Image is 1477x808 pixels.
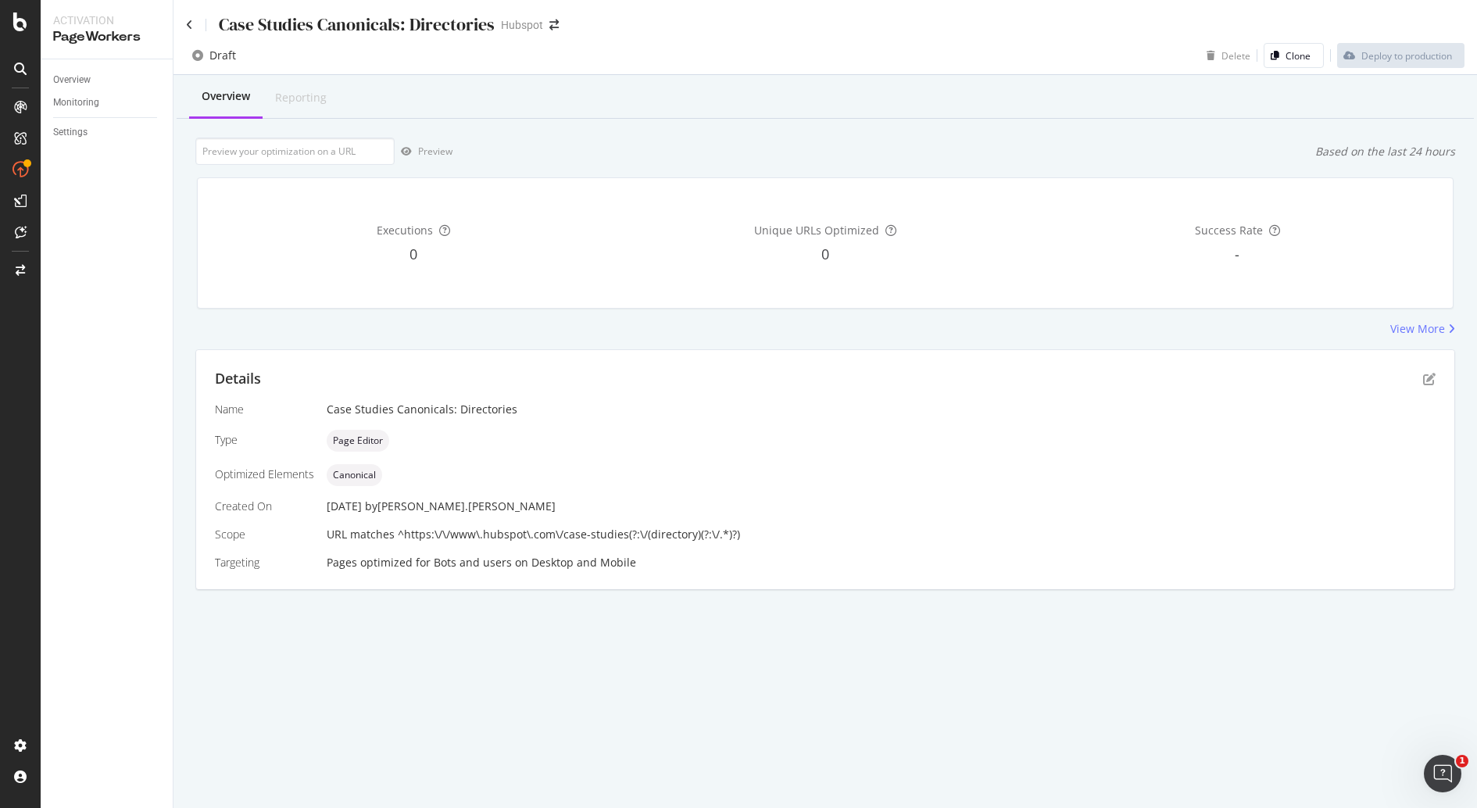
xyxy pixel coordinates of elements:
div: Case Studies Canonicals: Directories [327,402,1436,417]
button: Deploy to production [1337,43,1464,68]
span: 0 [821,245,829,263]
input: Preview your optimization on a URL [195,138,395,165]
div: Activation [53,13,160,28]
div: Pages optimized for on [327,555,1436,570]
a: View More [1390,321,1455,337]
div: Targeting [215,555,314,570]
div: Name [215,402,314,417]
div: View More [1390,321,1445,337]
div: neutral label [327,464,382,486]
div: Reporting [275,90,327,105]
span: Unique URLs Optimized [754,223,879,238]
div: Deploy to production [1361,49,1452,63]
div: arrow-right-arrow-left [549,20,559,30]
div: Hubspot [501,17,543,33]
div: Clone [1286,49,1311,63]
span: Page Editor [333,436,383,445]
div: Monitoring [53,95,99,111]
span: - [1235,245,1239,263]
span: Executions [377,223,433,238]
span: 1 [1456,755,1468,767]
div: Desktop and Mobile [531,555,636,570]
div: Type [215,432,314,448]
div: by [PERSON_NAME].[PERSON_NAME] [365,499,556,514]
div: PageWorkers [53,28,160,46]
a: Monitoring [53,95,162,111]
div: Settings [53,124,88,141]
a: Click to go back [186,20,193,30]
div: Case Studies Canonicals: Directories [219,13,495,37]
div: Based on the last 24 hours [1315,144,1455,159]
div: neutral label [327,430,389,452]
span: Success Rate [1195,223,1263,238]
div: Created On [215,499,314,514]
button: Clone [1264,43,1324,68]
span: URL matches ^https:\/\/www\.hubspot\.com\/case-studies(?:\/(directory)(?:\/.*)?) [327,527,740,542]
div: Bots and users [434,555,512,570]
iframe: Intercom live chat [1424,755,1461,792]
button: Delete [1200,43,1250,68]
div: Optimized Elements [215,467,314,482]
div: Overview [202,88,250,104]
div: Details [215,369,261,389]
span: Canonical [333,470,376,480]
div: Overview [53,72,91,88]
button: Preview [395,139,452,164]
div: Delete [1221,49,1250,63]
a: Settings [53,124,162,141]
span: 0 [409,245,417,263]
div: Draft [209,48,236,63]
div: Preview [418,145,452,158]
div: pen-to-square [1423,373,1436,385]
div: [DATE] [327,499,1436,514]
a: Overview [53,72,162,88]
div: Scope [215,527,314,542]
